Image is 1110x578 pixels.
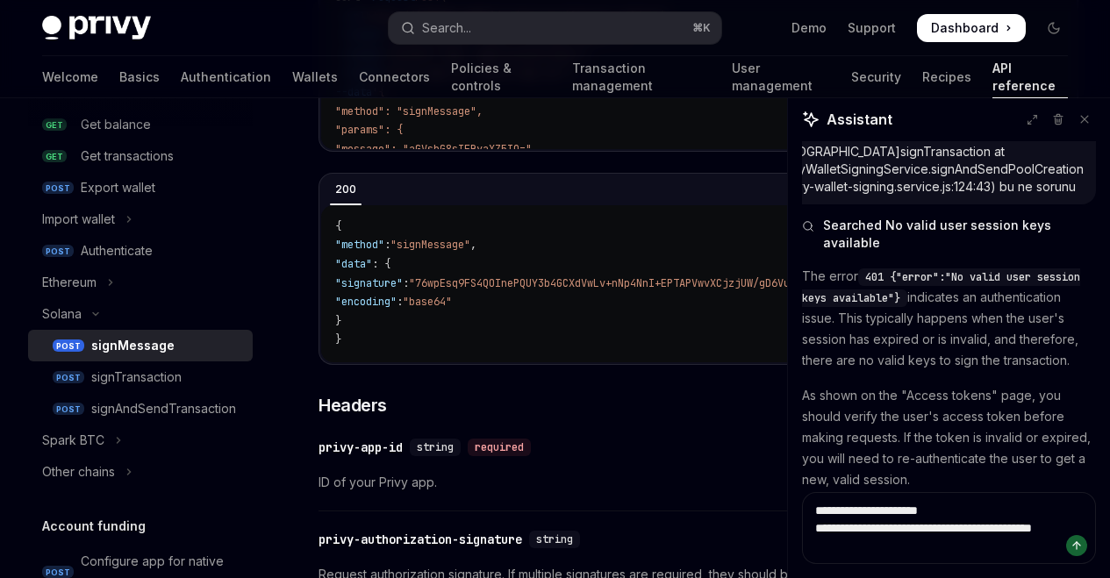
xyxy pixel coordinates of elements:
span: "message": "aGVsbG8sIFByaXZ5IQ=", [335,142,538,156]
span: '{ [372,85,384,99]
button: Toggle Spark BTC section [28,425,253,456]
button: Toggle Ethereum section [28,267,253,298]
span: { [335,219,341,233]
a: Policies & controls [451,56,551,98]
div: Get transactions [81,146,174,167]
span: "encoding" [335,295,397,309]
div: privy-app-id [319,439,403,456]
p: As shown on the "Access tokens" page, you should verify the user's access token before making req... [802,385,1096,490]
button: Toggle Other chains section [28,456,253,488]
span: : { [372,257,390,271]
div: signMessage [91,335,175,356]
a: POSTAuthenticate [28,235,253,267]
div: Solana [42,303,82,325]
a: Authentication [181,56,271,98]
div: 200 [330,179,362,200]
button: Toggle dark mode [1040,14,1068,42]
a: POSTsignMessage [28,330,253,361]
span: POST [53,339,84,353]
a: User management [732,56,830,98]
span: POST [53,403,84,416]
div: Authenticate [81,240,153,261]
span: POST [42,245,74,258]
button: Open search [389,12,721,44]
img: dark logo [42,16,151,40]
button: Searched No valid user session keys available [802,217,1096,252]
a: GETGet transactions [28,140,253,172]
span: "params": { [335,123,403,137]
a: Recipes [922,56,971,98]
span: GET [42,150,67,163]
span: Assistant [827,109,892,130]
span: "base64" [403,295,452,309]
p: The error indicates an authentication issue. This typically happens when the user's session has e... [802,266,1096,371]
span: } [335,314,341,328]
span: } [335,332,341,346]
span: POST [42,182,74,195]
a: Support [848,19,896,37]
div: Import wallet [42,209,115,230]
div: Search... [422,18,471,39]
span: , [470,238,476,252]
a: POSTsignTransaction [28,361,253,393]
a: Transaction management [572,56,711,98]
span: : [397,295,403,309]
span: : [384,238,390,252]
span: "data" [335,257,372,271]
div: signTransaction [91,367,182,388]
span: Dashboard [931,19,999,37]
a: Dashboard [917,14,1026,42]
a: Wallets [292,56,338,98]
a: Basics [119,56,160,98]
span: POST [53,371,84,384]
div: Ethereum [42,272,97,293]
textarea: Ask a question... [802,492,1096,564]
button: Send message [1066,535,1087,556]
span: "method": "signMessage", [335,104,483,118]
span: Searched No valid user session keys available [823,217,1096,252]
span: --data [335,85,372,99]
span: : [403,276,409,290]
a: Connectors [359,56,430,98]
a: POSTsignAndSendTransaction [28,393,253,425]
span: string [417,440,454,454]
span: "76wpEsq9FS4QOInePQUY3b4GCXdVwLv+nNp4NnI+EPTAPVwvXCjzjUW/gD6Vuh4KaD+7p2X4MaTu6xYu0rMTAA==" [409,276,962,290]
button: Toggle Import wallet section [28,203,253,235]
div: required [468,439,531,456]
span: "signMessage" [390,238,470,252]
div: Export wallet [81,177,155,198]
span: "method" [335,238,384,252]
span: 401 {"error":"No valid user session keys available"} [802,270,1080,305]
div: signAndSendTransaction [91,398,236,419]
div: Spark BTC [42,430,104,451]
a: POSTExport wallet [28,172,253,203]
span: "signature" [335,276,403,290]
a: Welcome [42,56,98,98]
span: ID of your Privy app. [319,472,1078,493]
a: Demo [791,19,827,37]
button: Toggle Solana section [28,298,253,330]
span: ⌘ K [692,21,711,35]
a: API reference [992,56,1068,98]
h5: Account funding [42,516,146,537]
a: Security [851,56,901,98]
div: Other chains [42,461,115,482]
span: Headers [319,393,387,417]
